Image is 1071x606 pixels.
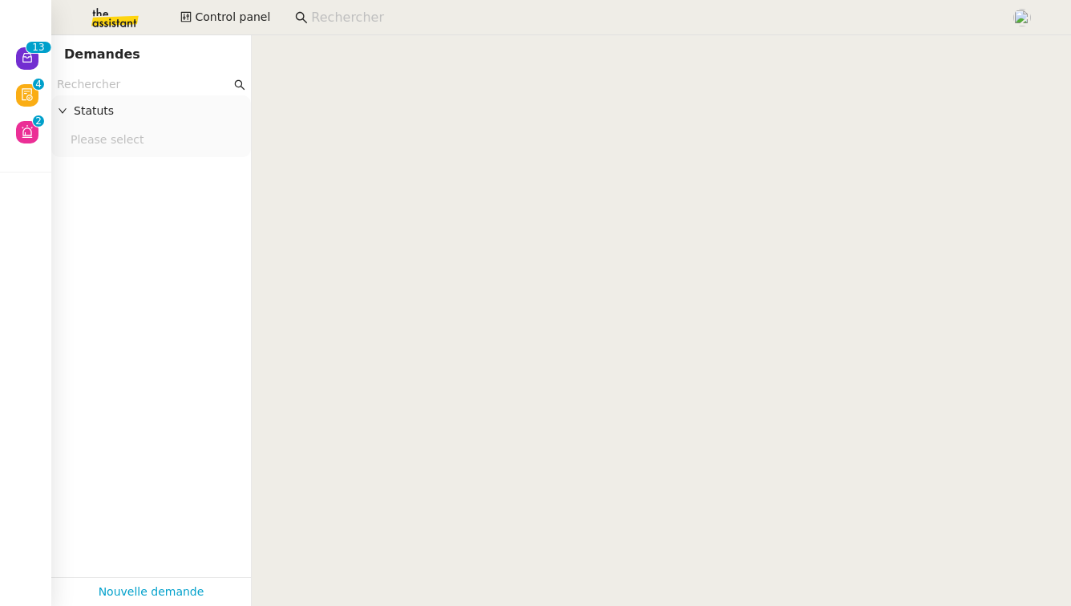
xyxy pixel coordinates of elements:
nz-badge-sup: 4 [33,79,44,90]
p: 1 [32,42,38,56]
nz-page-header-title: Demandes [64,43,140,66]
img: users%2FPPrFYTsEAUgQy5cK5MCpqKbOX8K2%2Favatar%2FCapture%20d%E2%80%99e%CC%81cran%202023-06-05%20a%... [1013,9,1031,26]
input: Rechercher [311,7,995,29]
button: Control panel [171,6,280,29]
p: 2 [35,115,42,130]
nz-badge-sup: 13 [26,42,51,53]
div: Statuts [51,95,251,127]
p: 3 [38,42,45,56]
a: Nouvelle demande [99,583,204,601]
span: Control panel [195,8,270,26]
input: Rechercher [57,75,231,94]
p: 4 [35,79,42,93]
span: Statuts [74,102,245,120]
nz-badge-sup: 2 [33,115,44,127]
